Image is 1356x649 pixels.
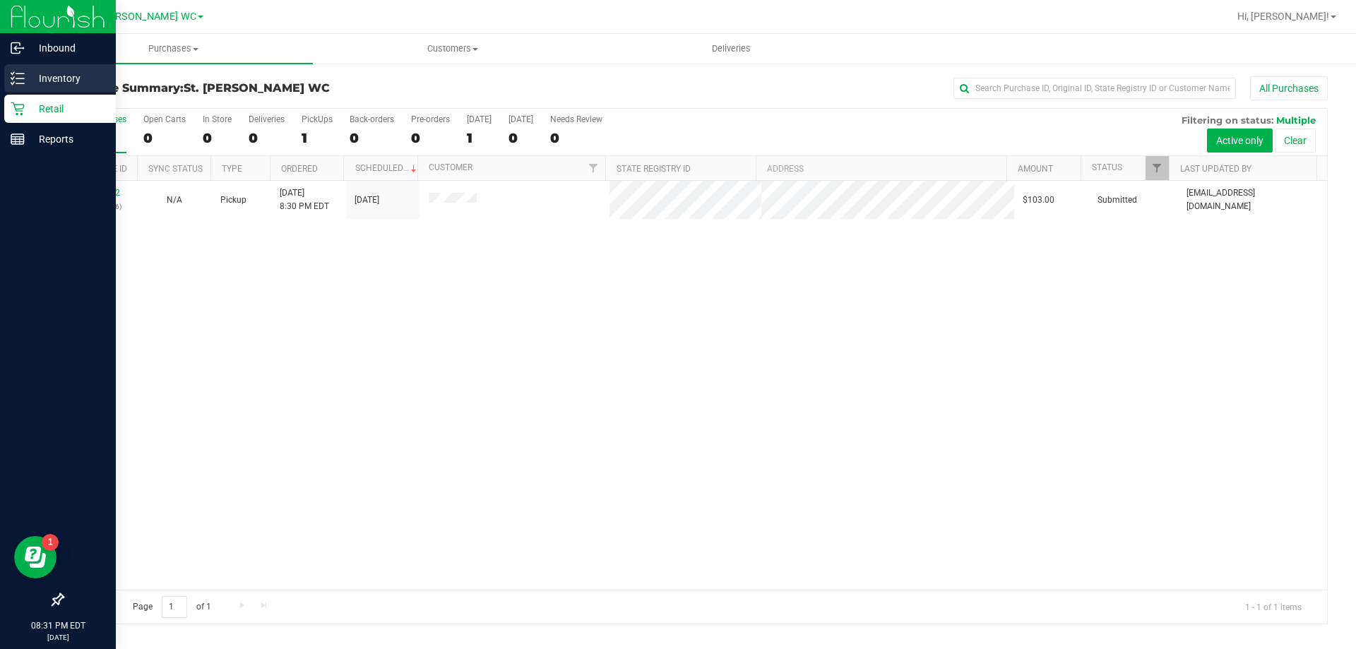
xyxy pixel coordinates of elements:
[1207,129,1273,153] button: Active only
[582,156,605,180] a: Filter
[429,162,472,172] a: Customer
[350,130,394,146] div: 0
[249,114,285,124] div: Deliveries
[143,114,186,124] div: Open Carts
[143,130,186,146] div: 0
[550,114,602,124] div: Needs Review
[313,34,592,64] a: Customers
[25,40,109,56] p: Inbound
[34,42,313,55] span: Purchases
[1023,193,1054,207] span: $103.00
[1182,114,1273,126] span: Filtering on status:
[62,82,484,95] h3: Purchase Summary:
[467,130,492,146] div: 1
[281,164,318,174] a: Ordered
[14,536,56,578] iframe: Resource center
[167,193,182,207] button: N/A
[11,71,25,85] inline-svg: Inventory
[25,70,109,87] p: Inventory
[167,195,182,205] span: Not Applicable
[1275,129,1316,153] button: Clear
[1250,76,1328,100] button: All Purchases
[184,81,330,95] span: St. [PERSON_NAME] WC
[11,41,25,55] inline-svg: Inbound
[1180,164,1251,174] a: Last Updated By
[302,114,333,124] div: PickUps
[42,534,59,551] iframe: Resource center unread badge
[220,193,246,207] span: Pickup
[222,164,242,174] a: Type
[162,596,187,618] input: 1
[350,114,394,124] div: Back-orders
[203,130,232,146] div: 0
[355,163,420,173] a: Scheduled
[617,164,691,174] a: State Registry ID
[249,130,285,146] div: 0
[411,114,450,124] div: Pre-orders
[355,193,379,207] span: [DATE]
[467,114,492,124] div: [DATE]
[85,11,196,23] span: St. [PERSON_NAME] WC
[203,114,232,124] div: In Store
[411,130,450,146] div: 0
[1098,193,1137,207] span: Submitted
[509,130,533,146] div: 0
[148,164,203,174] a: Sync Status
[1146,156,1169,180] a: Filter
[953,78,1236,99] input: Search Purchase ID, Original ID, State Registry ID or Customer Name...
[11,102,25,116] inline-svg: Retail
[121,596,222,618] span: Page of 1
[1186,186,1319,213] span: [EMAIL_ADDRESS][DOMAIN_NAME]
[11,132,25,146] inline-svg: Reports
[6,619,109,632] p: 08:31 PM EDT
[314,42,591,55] span: Customers
[280,186,329,213] span: [DATE] 8:30 PM EDT
[25,131,109,148] p: Reports
[1237,11,1329,22] span: Hi, [PERSON_NAME]!
[592,34,871,64] a: Deliveries
[6,632,109,643] p: [DATE]
[34,34,313,64] a: Purchases
[302,130,333,146] div: 1
[756,156,1006,181] th: Address
[693,42,770,55] span: Deliveries
[81,188,120,198] a: 11991942
[1234,596,1313,617] span: 1 - 1 of 1 items
[509,114,533,124] div: [DATE]
[1018,164,1053,174] a: Amount
[550,130,602,146] div: 0
[1276,114,1316,126] span: Multiple
[25,100,109,117] p: Retail
[1092,162,1122,172] a: Status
